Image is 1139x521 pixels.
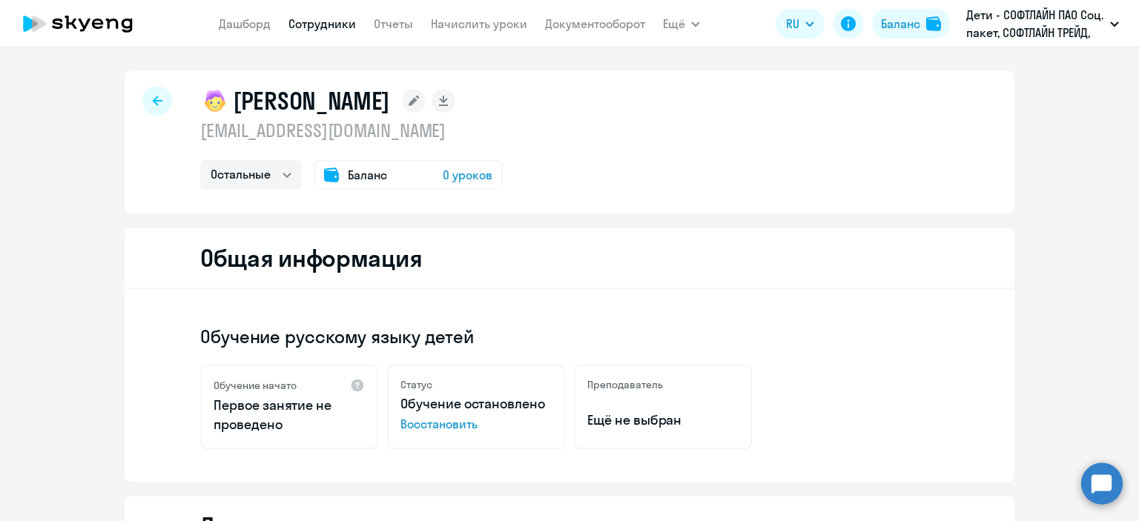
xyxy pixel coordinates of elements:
a: Отчеты [374,16,413,31]
span: 0 уроков [443,166,492,184]
p: Первое занятие не проведено [214,396,365,434]
a: Сотрудники [288,16,356,31]
span: RU [786,15,799,33]
img: child [200,86,230,116]
a: Дашборд [219,16,271,31]
span: Баланс [348,166,387,184]
button: RU [776,9,825,39]
h5: Обучение начато [214,379,297,392]
p: Ещё не выбран [587,411,739,430]
h2: Общая информация [200,243,422,273]
a: Документооборот [545,16,645,31]
div: Баланс [881,15,920,33]
span: Восстановить [400,415,552,433]
h5: Преподаватель [587,378,663,391]
p: Дети - СОФТЛАЙН ПАО Соц. пакет, СОФТЛАЙН ТРЕЙД, АО [966,6,1104,42]
span: Ещё [663,15,685,33]
h5: Статус [400,378,432,391]
button: Ещё [663,9,700,39]
span: Обучение русскому языку детей [200,325,474,348]
span: Обучение остановлено [400,395,545,412]
button: Дети - СОФТЛАЙН ПАО Соц. пакет, СОФТЛАЙН ТРЕЙД, АО [959,6,1126,42]
img: balance [926,16,941,31]
a: Начислить уроки [431,16,527,31]
p: [EMAIL_ADDRESS][DOMAIN_NAME] [200,119,503,142]
button: Балансbalance [872,9,950,39]
h1: [PERSON_NAME] [233,86,390,116]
